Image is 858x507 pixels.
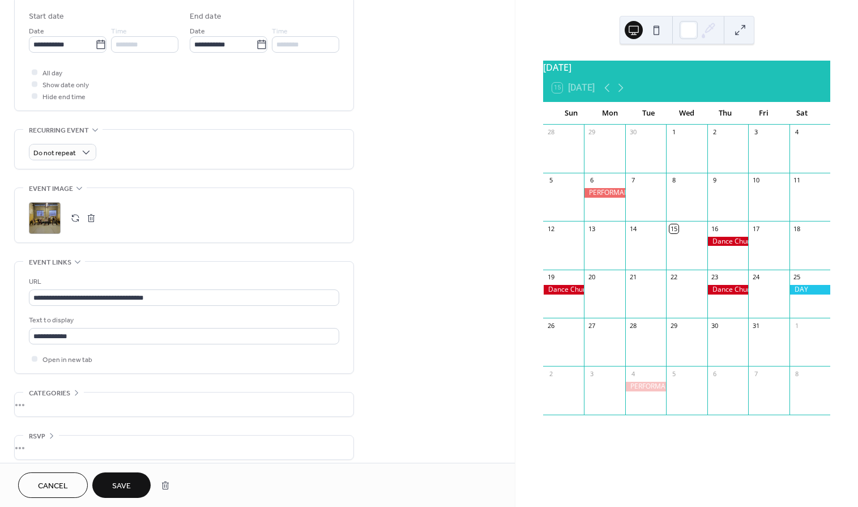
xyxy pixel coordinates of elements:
div: ••• [15,436,353,459]
span: RSVP [29,431,45,442]
span: Time [272,25,288,37]
span: Hide end time [42,91,86,103]
div: Dance Church [707,237,748,246]
div: 20 [587,273,596,282]
button: Save [92,472,151,498]
div: 29 [669,321,678,330]
div: 4 [629,369,637,378]
div: 15 [669,224,678,233]
div: 31 [752,321,760,330]
div: 2 [547,369,555,378]
span: Save [112,480,131,492]
div: 7 [629,176,637,185]
div: Dance Church [707,285,748,295]
div: 14 [629,224,637,233]
div: 6 [587,176,596,185]
div: 16 [711,224,719,233]
div: Tue [629,102,668,125]
span: Date [29,25,44,37]
div: Start date [29,11,64,23]
div: 7 [752,369,760,378]
div: 30 [629,128,637,137]
button: Cancel [18,472,88,498]
div: 27 [587,321,596,330]
span: Recurring event [29,125,89,137]
div: PERFORMANCE: Channel 13 [584,188,625,198]
div: Wed [668,102,706,125]
span: Open in new tab [42,354,92,366]
div: [DATE] [543,61,830,74]
div: Mon [591,102,629,125]
div: Thu [706,102,744,125]
div: 6 [711,369,719,378]
div: 21 [629,273,637,282]
span: Show date only [42,79,89,91]
span: Date [190,25,205,37]
div: 24 [752,273,760,282]
div: 5 [547,176,555,185]
div: 1 [793,321,801,330]
span: Time [111,25,127,37]
div: 11 [793,176,801,185]
div: 5 [669,369,678,378]
div: Text to display [29,314,337,326]
div: PERFORMANCE: Channel 13 [625,382,666,391]
span: Event image [29,183,73,195]
div: 3 [752,128,760,137]
div: 23 [711,273,719,282]
div: End date [190,11,221,23]
div: ••• [15,393,353,416]
div: 26 [547,321,555,330]
div: 13 [587,224,596,233]
div: 29 [587,128,596,137]
div: URL [29,276,337,288]
span: Categories [29,387,70,399]
div: 22 [669,273,678,282]
span: Event links [29,257,71,269]
div: Sun [552,102,591,125]
div: 25 [793,273,801,282]
div: Sat [783,102,821,125]
div: 1 [669,128,678,137]
div: Fri [744,102,783,125]
span: Do not repeat [33,147,76,160]
div: 30 [711,321,719,330]
div: Dance Church [543,285,584,295]
span: Cancel [38,480,68,492]
div: 17 [752,224,760,233]
div: 28 [629,321,637,330]
div: 2 [711,128,719,137]
div: 19 [547,273,555,282]
div: 18 [793,224,801,233]
div: DAY [789,285,830,295]
div: 4 [793,128,801,137]
div: 9 [711,176,719,185]
div: 10 [752,176,760,185]
div: 8 [793,369,801,378]
span: All day [42,67,62,79]
div: 3 [587,369,596,378]
div: 12 [547,224,555,233]
div: 28 [547,128,555,137]
div: 8 [669,176,678,185]
div: ; [29,202,61,234]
